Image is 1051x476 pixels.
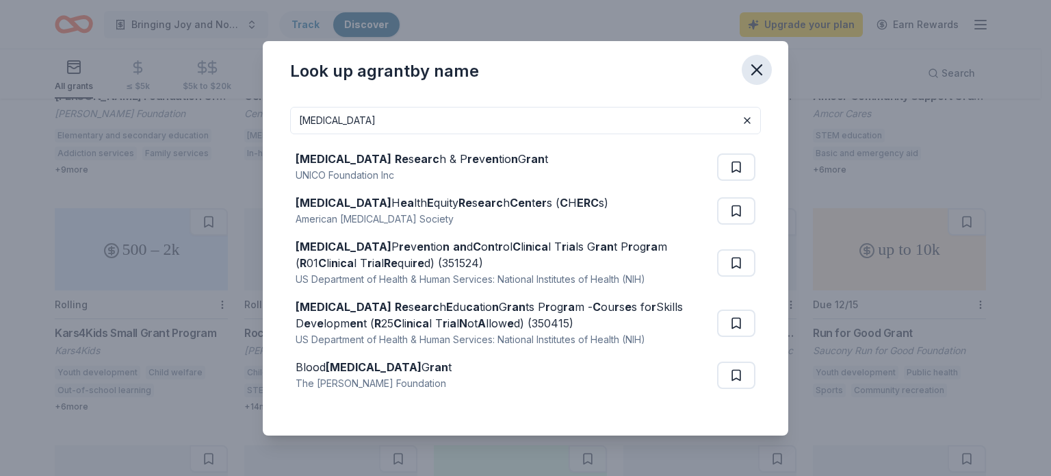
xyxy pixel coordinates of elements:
[400,196,414,210] strong: ea
[296,151,548,167] div: s h & P v tio G t
[478,316,486,330] strong: A
[296,195,608,211] div: H lth quity s h t s ( H s)
[415,316,429,330] strong: ca
[646,240,658,253] strong: ra
[443,316,447,330] strong: r
[459,316,467,330] strong: N
[577,196,599,210] strong: ERC
[526,152,545,166] strong: ran
[467,152,479,166] strong: re
[367,256,372,270] strong: r
[525,240,532,253] strong: n
[417,240,430,253] strong: en
[450,316,456,330] strong: a
[510,196,532,210] strong: Cen
[414,152,439,166] strong: earc
[326,360,421,374] strong: [MEDICAL_DATA]
[466,300,480,314] strong: ca
[384,256,398,270] strong: Re
[296,300,391,314] strong: [MEDICAL_DATA]
[507,300,525,314] strong: ran
[296,152,391,166] strong: [MEDICAL_DATA]
[296,331,712,348] div: US Department of Health & Human Services: National Institutes of Health (NIH)
[507,316,514,330] strong: e
[406,316,413,330] strong: n
[488,240,495,253] strong: n
[300,256,307,270] strong: R
[296,211,608,227] div: American [MEDICAL_DATA] Society
[595,240,614,253] strong: ran
[485,152,499,166] strong: en
[498,240,503,253] strong: r
[593,300,601,314] strong: C
[413,256,424,270] strong: re
[430,360,448,374] strong: ran
[473,240,481,253] strong: C
[453,240,467,253] strong: an
[296,196,391,210] strong: [MEDICAL_DATA]
[492,300,499,314] strong: n
[318,256,326,270] strong: C
[290,107,761,134] input: Search
[478,196,503,210] strong: earc
[569,240,575,253] strong: a
[511,152,518,166] strong: n
[534,240,548,253] strong: ca
[395,152,408,166] strong: Re
[374,316,381,330] strong: R
[414,300,439,314] strong: earc
[563,300,575,314] strong: ra
[340,256,354,270] strong: ca
[399,240,411,253] strong: re
[304,316,311,330] strong: e
[614,300,619,314] strong: r
[296,271,712,288] div: US Department of Health & Human Services: National Institutes of Health (NIH)
[628,240,633,253] strong: r
[296,359,452,375] div: Blood G t
[296,375,452,392] div: The [PERSON_NAME] Foundation
[374,256,381,270] strong: a
[651,300,656,314] strong: r
[296,299,712,331] div: s h du tio G ts P og m - ou s s fo Skills D v lopm t ( 25 li i l T i l ot llow d) (350415)
[562,240,567,253] strong: r
[350,316,363,330] strong: en
[625,300,632,314] strong: e
[395,300,408,314] strong: Re
[443,240,450,253] strong: n
[296,240,391,253] strong: [MEDICAL_DATA]
[393,316,402,330] strong: C
[317,316,324,330] strong: e
[290,60,479,82] div: Look up a grant by name
[296,167,548,184] div: UNICO Foundation Inc
[458,196,472,210] strong: Re
[296,238,712,271] div: P v tio d o t ol li i l T i ls G t P og m ( 01 li i l T i l qui d) (351524)
[545,300,550,314] strong: r
[446,300,453,314] strong: E
[331,256,338,270] strong: n
[560,196,568,210] strong: C
[535,196,547,210] strong: er
[427,196,434,210] strong: E
[512,240,521,253] strong: C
